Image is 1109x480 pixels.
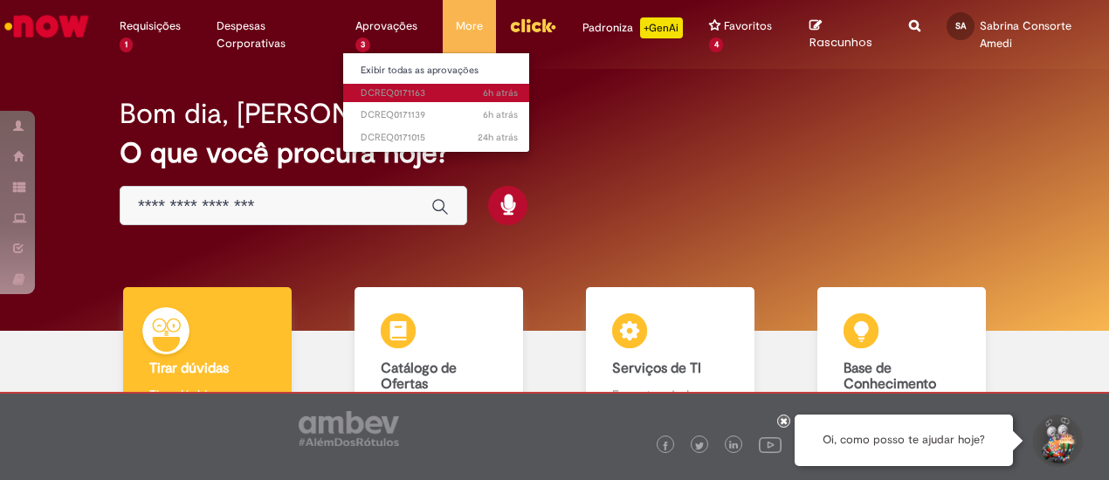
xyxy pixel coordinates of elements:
[120,17,181,35] span: Requisições
[342,52,529,153] ul: Aprovações
[149,360,229,377] b: Tirar dúvidas
[299,411,399,446] img: logo_footer_ambev_rotulo_gray.png
[2,9,92,44] img: ServiceNow
[343,84,535,103] a: Aberto DCREQ0171163 :
[661,442,670,450] img: logo_footer_facebook.png
[640,17,683,38] p: +GenAi
[809,18,883,51] a: Rascunhos
[478,131,518,144] time: 30/09/2025 09:52:50
[786,287,1017,438] a: Base de Conhecimento Consulte e aprenda
[582,17,683,38] div: Padroniza
[381,360,457,393] b: Catálogo de Ofertas
[980,18,1071,51] span: Sabrina Consorte Amedi
[120,99,454,129] h2: Bom dia, [PERSON_NAME]
[361,131,518,145] span: DCREQ0171015
[759,433,782,456] img: logo_footer_youtube.png
[361,86,518,100] span: DCREQ0171163
[1030,415,1083,467] button: Iniciar Conversa de Suporte
[323,287,554,438] a: Catálogo de Ofertas Abra uma solicitação
[355,17,417,35] span: Aprovações
[120,138,989,168] h2: O que você procura hoje?
[355,38,370,52] span: 3
[483,86,518,99] time: 01/10/2025 03:55:11
[343,106,535,125] a: Aberto DCREQ0171139 :
[795,415,1013,466] div: Oi, como posso te ajudar hoje?
[343,128,535,147] a: Aberto DCREQ0171015 :
[92,287,323,438] a: Tirar dúvidas Tirar dúvidas com Lupi Assist e Gen Ai
[612,386,728,403] p: Encontre ajuda
[478,131,518,144] span: 24h atrás
[729,441,738,451] img: logo_footer_linkedin.png
[724,17,772,35] span: Favoritos
[483,86,518,99] span: 6h atrás
[217,17,329,52] span: Despesas Corporativas
[509,12,556,38] img: click_logo_yellow_360x200.png
[483,108,518,121] span: 6h atrás
[343,61,535,80] a: Exibir todas as aprovações
[456,17,483,35] span: More
[955,20,966,31] span: SA
[120,38,133,52] span: 1
[149,386,265,421] p: Tirar dúvidas com Lupi Assist e Gen Ai
[483,108,518,121] time: 01/10/2025 03:55:06
[709,38,724,52] span: 4
[554,287,786,438] a: Serviços de TI Encontre ajuda
[809,34,872,51] span: Rascunhos
[361,108,518,122] span: DCREQ0171139
[844,360,936,393] b: Base de Conhecimento
[612,360,701,377] b: Serviços de TI
[695,442,704,450] img: logo_footer_twitter.png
